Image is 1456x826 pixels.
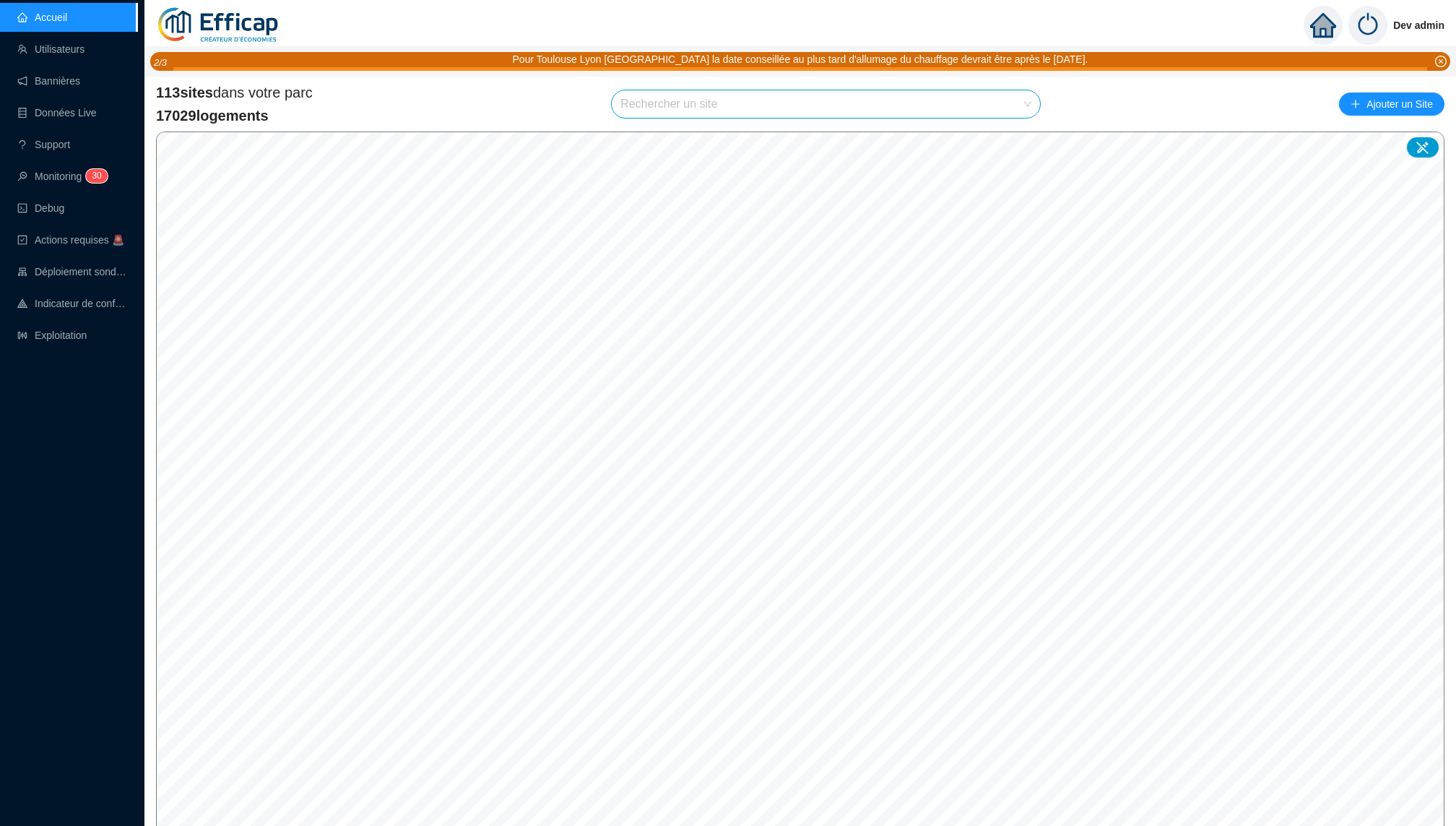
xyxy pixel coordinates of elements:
[17,171,103,182] a: monitorMonitoring30
[17,266,127,278] a: clusterDéploiement sondes
[86,169,107,183] sup: 30
[17,107,97,119] a: databaseDonnées Live
[1348,6,1387,45] img: power
[1366,94,1433,114] span: Ajouter un Site
[156,85,213,100] span: 113 sites
[17,139,70,150] a: questionSupport
[17,235,27,245] span: check-square
[156,82,313,103] span: dans votre parc
[17,43,84,55] a: teamUtilisateurs
[154,57,167,68] i: 2 / 3
[1339,93,1444,116] button: Ajouter un Site
[17,12,67,23] a: homeAccueil
[17,202,64,214] a: codeDebug
[513,52,1088,67] div: Pour Toulouse Lyon [GEOGRAPHIC_DATA] la date conseillée au plus tard d'allumage du chauffage devr...
[156,106,313,126] span: 17029 logements
[1351,99,1361,109] span: plus
[17,75,80,87] a: notificationBannières
[35,234,124,246] span: Actions requises 🚨
[1435,56,1447,67] span: close-circle
[92,171,97,181] span: 3
[97,171,102,181] span: 0
[17,298,127,309] a: heat-mapIndicateur de confort
[17,330,87,341] a: slidersExploitation
[1310,12,1336,38] span: home
[1393,2,1444,48] span: Dev admin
